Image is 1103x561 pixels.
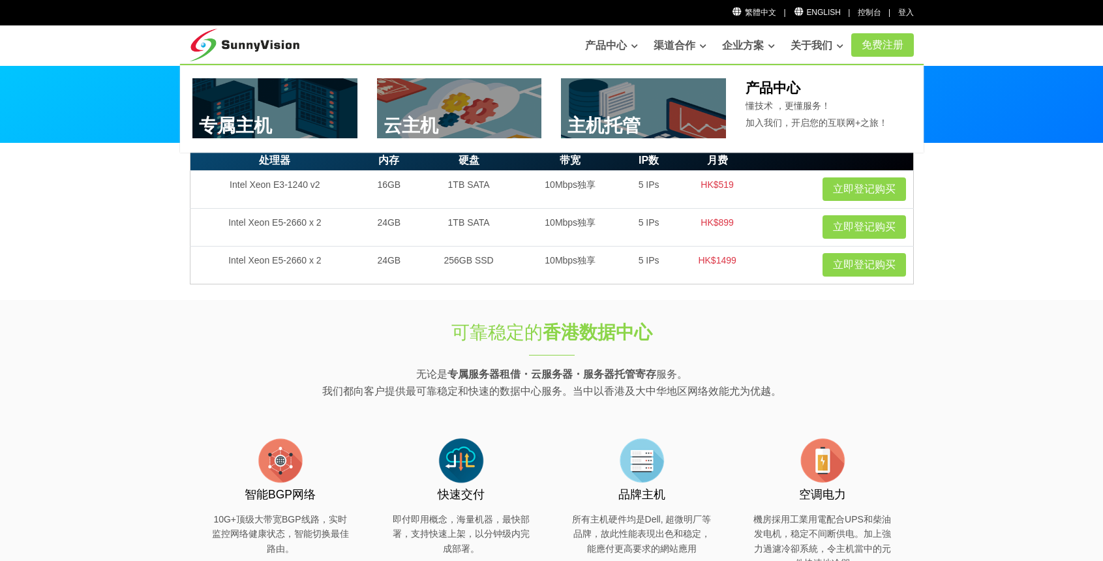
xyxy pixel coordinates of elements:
[190,366,914,399] p: 无论是 服务。 我们都向客户提供最可靠稳定和快速的数据中心服务。当中以香港及大中华地区网络效能尤为优越。
[418,170,519,208] td: 1TB SATA
[616,434,668,487] img: flat-server-alt.png
[190,208,359,246] td: Intel Xeon E5-2660 x 2
[359,170,418,208] td: 16GB
[676,208,759,246] td: HK$899
[519,151,622,171] th: 带宽
[519,208,622,246] td: 10Mbps独享
[722,33,775,59] a: 企业方案
[190,151,359,171] th: 处理器
[435,434,487,487] img: flat-cloud-in-out.png
[359,246,418,284] td: 24GB
[190,170,359,208] td: Intel Xeon E3-1240 v2
[654,33,706,59] a: 渠道合作
[622,246,676,284] td: 5 IPs
[848,7,850,19] li: |
[359,208,418,246] td: 24GB
[796,434,849,487] img: flat-battery.png
[791,33,843,59] a: 关于我们
[823,215,906,239] a: 立即登记购买
[622,208,676,246] td: 5 IPs
[519,246,622,284] td: 10Mbps独享
[390,487,532,503] h3: 快速交付
[209,512,352,556] p: 10G+顶级大带宽BGP线路，实时监控网络健康状态，智能切换最佳路由。
[519,170,622,208] td: 10Mbps独享
[209,487,352,503] h3: 智能BGP网络
[732,8,777,17] a: 繁體中文
[823,253,906,277] a: 立即登记购买
[190,246,359,284] td: Intel Xeon E5-2660 x 2
[571,487,713,503] h3: 品牌主机
[585,33,638,59] a: 产品中心
[898,8,914,17] a: 登入
[418,151,519,171] th: 硬盘
[390,512,532,556] p: 即付即用概念，海量机器，最快部署，支持快速上架，以分钟级内完成部署。
[851,33,914,57] a: 免费注册
[543,322,652,342] strong: 香港数据中心
[858,8,881,17] a: 控制台
[783,7,785,19] li: |
[746,100,888,128] span: 懂技术 ，更懂服务！ 加入我们，开启您的互联网+之旅！
[359,151,418,171] th: 内存
[676,246,759,284] td: HK$1499
[418,246,519,284] td: 256GB SSD
[676,151,759,171] th: 月费
[180,64,924,153] div: 产品中心
[751,487,894,503] h3: 空调电力
[622,170,676,208] td: 5 IPs
[676,170,759,208] td: HK$519
[793,8,841,17] a: English
[418,208,519,246] td: 1TB SATA
[888,7,890,19] li: |
[823,177,906,201] a: 立即登记购买
[622,151,676,171] th: IP数
[746,80,800,95] b: 产品中心
[335,320,769,345] h1: 可靠稳定的
[254,434,307,487] img: flat-internet.png
[447,369,656,380] strong: 专属服务器租借・云服务器・服务器托管寄存
[571,512,713,556] p: 所有主机硬件均是Dell, 超微明厂等品牌，故此性能表現出色和稳定，能應付更高要求的網站應用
